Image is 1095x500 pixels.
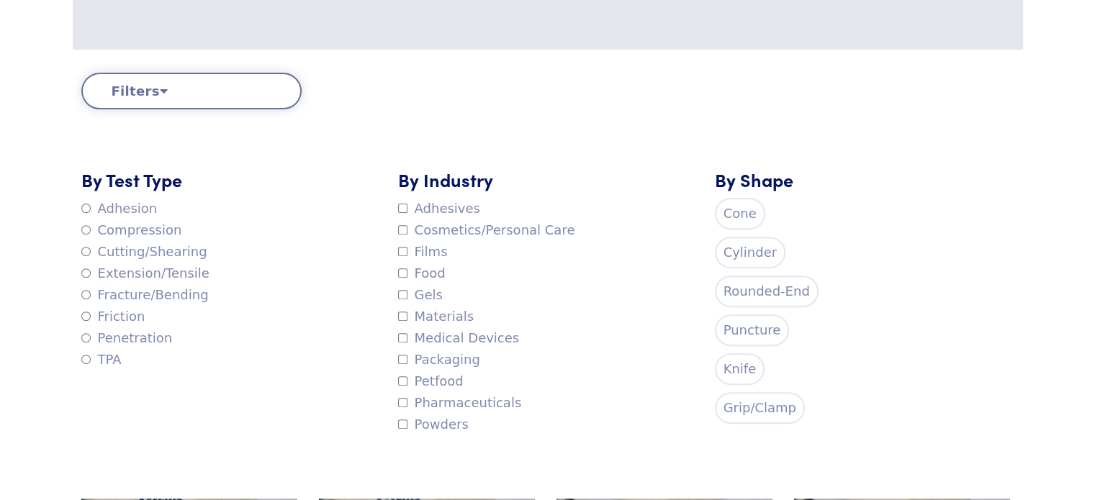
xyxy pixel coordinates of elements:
button: Filters [81,73,302,109]
input: Materials [398,312,407,321]
input: Cosmetics/Personal Care [398,225,407,235]
label: Puncture [715,314,790,346]
label: Food [398,263,446,284]
label: Powders [398,414,469,435]
label: Knife [715,353,765,385]
label: Cosmetics/Personal Care [398,219,575,241]
input: TPA [81,355,91,364]
input: Adhesion [81,204,91,213]
label: Fracture/Bending [81,284,209,306]
label: Friction [81,306,145,327]
input: Friction [81,312,91,321]
label: Compression [81,219,182,241]
label: Packaging [398,349,480,371]
input: Fracture/Bending [81,290,91,299]
input: Cutting/Shearing [81,247,91,256]
input: Gels [398,290,407,299]
input: Petfood [398,376,407,386]
input: Extension/Tensile [81,268,91,278]
input: Powders [398,419,407,429]
label: Grip/Clamp [715,392,805,424]
input: Pharmaceuticals [398,398,407,407]
label: Cutting/Shearing [81,241,207,263]
label: Materials [398,306,474,327]
input: Penetration [81,333,91,342]
label: Rounded-End [715,276,819,307]
label: Pharmaceuticals [398,392,522,414]
label: Petfood [398,371,464,392]
h5: By Test Type [81,167,381,192]
label: Cone [715,198,765,229]
label: Adhesion [81,198,158,219]
input: Adhesives [398,204,407,213]
input: Food [398,268,407,278]
label: Penetration [81,327,173,349]
h5: By Shape [715,167,1014,192]
label: Gels [398,284,443,306]
label: TPA [81,349,122,371]
input: Compression [81,225,91,235]
label: Films [398,241,448,263]
input: Packaging [398,355,407,364]
label: Medical Devices [398,327,520,349]
label: Cylinder [715,237,786,268]
h5: By Industry [398,167,698,192]
input: Films [398,247,407,256]
label: Adhesives [398,198,480,219]
label: Extension/Tensile [81,263,209,284]
input: Medical Devices [398,333,407,342]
